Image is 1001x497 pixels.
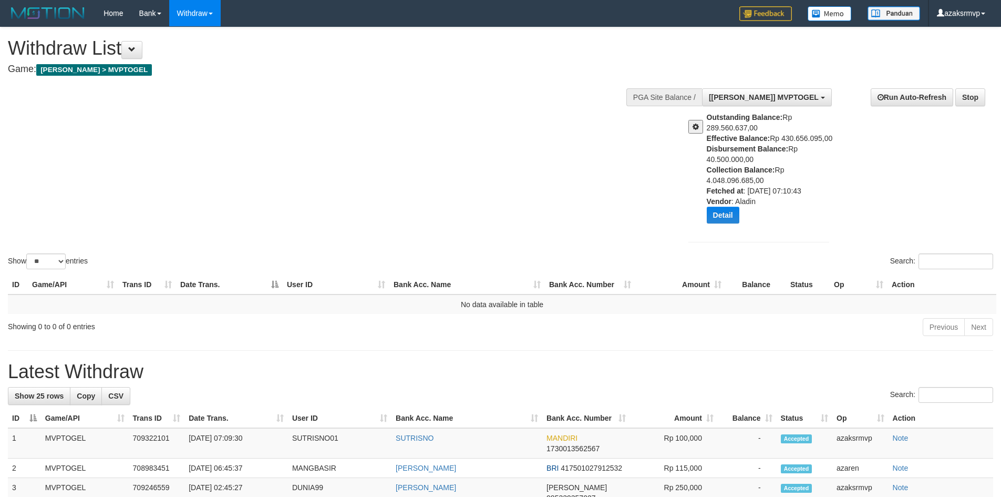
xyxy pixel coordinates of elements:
span: [[PERSON_NAME]] MVPTOGEL [709,93,819,102]
td: MVPTOGEL [41,459,129,478]
td: 709322101 [129,428,185,459]
th: Op: activate to sort column ascending [830,275,888,295]
span: Copy [77,392,95,400]
label: Search: [890,253,993,269]
a: Previous [923,318,965,336]
th: Trans ID: activate to sort column ascending [118,275,176,295]
span: Copy 1730013562567 to clipboard [546,444,600,453]
b: Collection Balance: [707,166,775,174]
img: MOTION_logo.png [8,5,88,21]
td: [DATE] 07:09:30 [184,428,288,459]
h1: Withdraw List [8,38,657,59]
td: SUTRISNO01 [288,428,391,459]
th: ID: activate to sort column descending [8,409,41,428]
th: Trans ID: activate to sort column ascending [129,409,185,428]
span: [PERSON_NAME] > MVPTOGEL [36,64,152,76]
input: Search: [919,387,993,403]
td: [DATE] 06:45:37 [184,459,288,478]
span: Accepted [781,434,812,443]
td: azaren [832,459,889,478]
a: Note [893,483,909,492]
th: Bank Acc. Name: activate to sort column ascending [391,409,542,428]
td: No data available in table [8,295,996,314]
a: Show 25 rows [8,387,70,405]
a: Stop [955,88,985,106]
td: Rp 115,000 [630,459,718,478]
span: Show 25 rows [15,392,64,400]
div: Showing 0 to 0 of 0 entries [8,317,409,332]
button: [[PERSON_NAME]] MVPTOGEL [702,88,832,106]
td: - [718,459,777,478]
td: azaksrmvp [832,428,889,459]
th: Action [889,409,993,428]
b: Vendor [707,197,731,206]
a: CSV [101,387,130,405]
th: Bank Acc. Number: activate to sort column ascending [542,409,630,428]
span: CSV [108,392,123,400]
a: Copy [70,387,102,405]
th: User ID: activate to sort column ascending [283,275,389,295]
img: Button%20Memo.svg [808,6,852,21]
b: Fetched at [707,187,744,195]
th: Balance [726,275,786,295]
th: Amount: activate to sort column ascending [635,275,726,295]
b: Effective Balance: [707,134,770,143]
span: [PERSON_NAME] [546,483,607,492]
span: BRI [546,464,559,472]
th: Status [786,275,830,295]
span: Accepted [781,464,812,473]
th: User ID: activate to sort column ascending [288,409,391,428]
td: Rp 100,000 [630,428,718,459]
div: PGA Site Balance / [626,88,702,106]
a: Note [893,434,909,442]
h1: Latest Withdraw [8,361,993,382]
th: Bank Acc. Name: activate to sort column ascending [389,275,545,295]
th: Date Trans.: activate to sort column ascending [184,409,288,428]
th: Game/API: activate to sort column ascending [28,275,118,295]
td: - [718,428,777,459]
th: Balance: activate to sort column ascending [718,409,777,428]
span: MANDIRI [546,434,577,442]
select: Showentries [26,253,66,269]
a: Note [893,464,909,472]
b: Outstanding Balance: [707,113,783,121]
div: Rp 289.560.637,00 Rp 430.656.095,00 Rp 40.500.000,00 Rp 4.048.096.685,00 : [DATE] 07:10:43 : Aladin [707,112,837,231]
td: MVPTOGEL [41,428,129,459]
label: Show entries [8,253,88,269]
td: MANGBASIR [288,459,391,478]
a: Run Auto-Refresh [871,88,953,106]
a: SUTRISNO [396,434,434,442]
th: Amount: activate to sort column ascending [630,409,718,428]
span: Accepted [781,484,812,493]
th: Op: activate to sort column ascending [832,409,889,428]
th: ID [8,275,28,295]
th: Date Trans.: activate to sort column descending [176,275,283,295]
a: [PERSON_NAME] [396,464,456,472]
input: Search: [919,253,993,269]
img: panduan.png [868,6,920,21]
img: Feedback.jpg [739,6,792,21]
label: Search: [890,387,993,403]
h4: Game: [8,64,657,75]
a: [PERSON_NAME] [396,483,456,492]
button: Detail [707,207,739,224]
th: Game/API: activate to sort column ascending [41,409,129,428]
th: Bank Acc. Number: activate to sort column ascending [545,275,635,295]
td: 708983451 [129,459,185,478]
th: Status: activate to sort column ascending [777,409,833,428]
th: Action [888,275,996,295]
b: Disbursement Balance: [707,145,789,153]
span: Copy 417501027912532 to clipboard [561,464,622,472]
a: Next [964,318,993,336]
td: 1 [8,428,41,459]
